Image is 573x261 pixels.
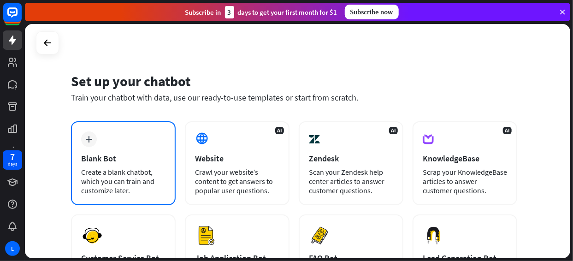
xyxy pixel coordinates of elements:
div: Zendesk [309,153,393,164]
div: Create a blank chatbot, which you can train and customize later. [81,167,165,195]
div: Subscribe now [345,5,399,19]
div: Website [195,153,279,164]
button: Open LiveChat chat widget [7,4,35,31]
div: Set up your chatbot [71,72,517,90]
span: AI [275,127,284,134]
span: AI [389,127,398,134]
a: 7 days [3,150,22,170]
div: days [8,161,17,167]
div: Scan your Zendesk help center articles to answer customer questions. [309,167,393,195]
div: L [5,241,20,256]
div: Train your chatbot with data, use our ready-to-use templates or start from scratch. [71,92,517,103]
div: Subscribe in days to get your first month for $1 [185,6,337,18]
div: Scrap your KnowledgeBase articles to answer customer questions. [423,167,507,195]
div: 3 [225,6,234,18]
div: Crawl your website’s content to get answers to popular user questions. [195,167,279,195]
div: KnowledgeBase [423,153,507,164]
div: Blank Bot [81,153,165,164]
span: AI [503,127,512,134]
i: plus [86,136,93,142]
div: 7 [10,153,15,161]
